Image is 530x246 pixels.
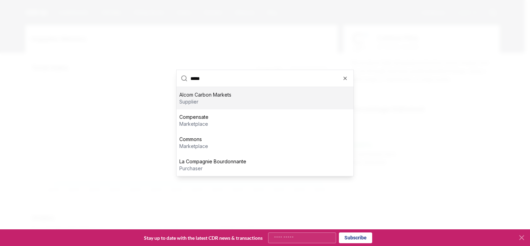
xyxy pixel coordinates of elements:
[179,114,208,121] p: Compensate
[179,136,208,143] p: Commons
[179,91,231,98] p: Alcom Carbon Markets
[179,158,246,165] p: La Compagnie Bourdonnante
[179,121,208,128] p: marketplace
[179,143,208,150] p: marketplace
[179,98,231,105] p: supplier
[179,165,246,172] p: purchaser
